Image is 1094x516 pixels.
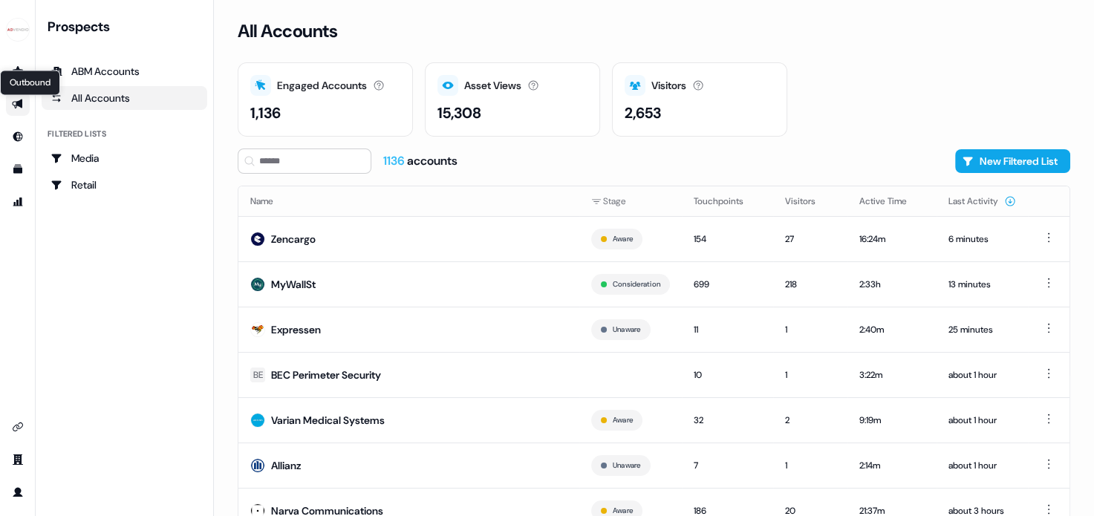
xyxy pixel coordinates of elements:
[613,278,660,291] button: Consideration
[42,146,207,170] a: Go to Media
[464,78,521,94] div: Asset Views
[51,177,198,192] div: Retail
[271,413,385,428] div: Varian Medical Systems
[42,86,207,110] a: All accounts
[948,277,1016,292] div: 13 minutes
[271,277,316,292] div: MyWallSt
[6,125,30,148] a: Go to Inbound
[42,173,207,197] a: Go to Retail
[785,413,836,428] div: 2
[785,277,836,292] div: 218
[591,194,670,209] div: Stage
[271,458,301,473] div: Allianz
[785,368,836,382] div: 1
[859,458,925,473] div: 2:14m
[859,322,925,337] div: 2:40m
[238,186,579,216] th: Name
[694,322,761,337] div: 11
[694,368,761,382] div: 10
[383,153,458,169] div: accounts
[48,18,207,36] div: Prospects
[6,480,30,504] a: Go to profile
[271,232,316,246] div: Zencargo
[613,414,633,427] button: Aware
[250,102,281,124] div: 1,136
[6,157,30,181] a: Go to templates
[859,232,925,246] div: 16:24m
[948,322,1016,337] div: 25 minutes
[6,59,30,83] a: Go to prospects
[785,188,833,215] button: Visitors
[271,322,321,337] div: Expressen
[51,151,198,166] div: Media
[253,368,263,382] div: BE
[694,277,761,292] div: 699
[859,188,925,215] button: Active Time
[694,458,761,473] div: 7
[785,458,836,473] div: 1
[6,415,30,439] a: Go to integrations
[613,232,633,246] button: Aware
[948,368,1016,382] div: about 1 hour
[6,190,30,214] a: Go to attribution
[785,232,836,246] div: 27
[859,277,925,292] div: 2:33h
[948,232,1016,246] div: 6 minutes
[51,64,198,79] div: ABM Accounts
[277,78,367,94] div: Engaged Accounts
[948,458,1016,473] div: about 1 hour
[42,59,207,83] a: ABM Accounts
[948,188,1016,215] button: Last Activity
[6,92,30,116] a: Go to outbound experience
[51,91,198,105] div: All Accounts
[437,102,481,124] div: 15,308
[859,413,925,428] div: 9:19m
[613,323,641,336] button: Unaware
[859,368,925,382] div: 3:22m
[625,102,661,124] div: 2,653
[694,413,761,428] div: 32
[651,78,686,94] div: Visitors
[694,232,761,246] div: 154
[238,20,337,42] h3: All Accounts
[6,448,30,471] a: Go to team
[785,322,836,337] div: 1
[48,128,106,140] div: Filtered lists
[955,149,1070,173] button: New Filtered List
[271,368,381,382] div: BEC Perimeter Security
[613,459,641,472] button: Unaware
[694,188,761,215] button: Touchpoints
[948,413,1016,428] div: about 1 hour
[383,153,407,169] span: 1136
